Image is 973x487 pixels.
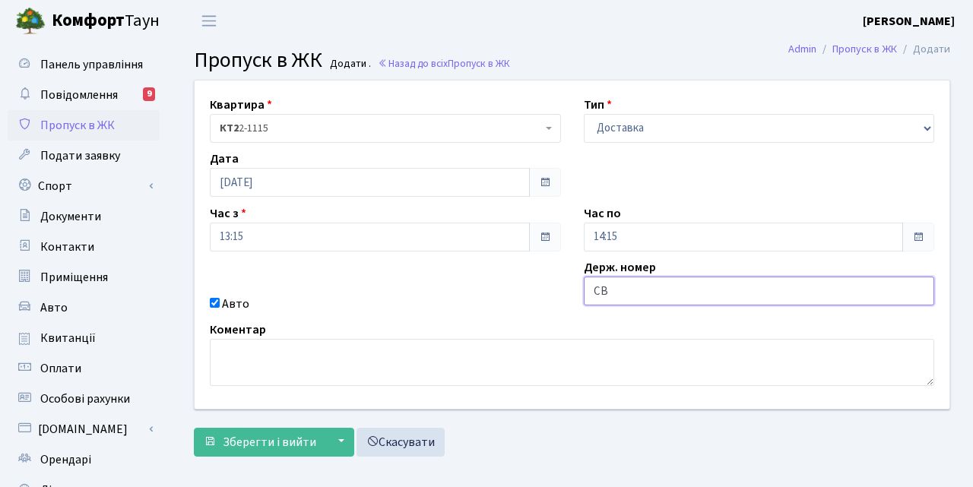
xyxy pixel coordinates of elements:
[40,117,115,134] span: Пропуск в ЖК
[40,391,130,407] span: Особові рахунки
[40,56,143,73] span: Панель управління
[220,121,239,136] b: КТ2
[897,41,950,58] li: Додати
[832,41,897,57] a: Пропуск в ЖК
[788,41,816,57] a: Admin
[194,428,326,457] button: Зберегти і вийти
[8,110,160,141] a: Пропуск в ЖК
[584,204,621,223] label: Час по
[8,49,160,80] a: Панель управління
[40,269,108,286] span: Приміщення
[15,6,46,36] img: logo.png
[40,451,91,468] span: Орендарі
[40,360,81,377] span: Оплати
[222,295,249,313] label: Авто
[210,321,266,339] label: Коментар
[40,208,101,225] span: Документи
[223,434,316,451] span: Зберегти і вийти
[327,58,371,71] small: Додати .
[210,150,239,168] label: Дата
[40,147,120,164] span: Подати заявку
[378,56,510,71] a: Назад до всіхПропуск в ЖК
[8,293,160,323] a: Авто
[143,87,155,101] div: 9
[52,8,125,33] b: Комфорт
[8,80,160,110] a: Повідомлення9
[210,204,246,223] label: Час з
[8,262,160,293] a: Приміщення
[8,171,160,201] a: Спорт
[8,384,160,414] a: Особові рахунки
[190,8,228,33] button: Переключити навігацію
[40,87,118,103] span: Повідомлення
[40,330,96,346] span: Квитанції
[8,232,160,262] a: Контакти
[194,45,322,75] span: Пропуск в ЖК
[40,299,68,316] span: Авто
[8,323,160,353] a: Квитанції
[8,444,160,475] a: Орендарі
[863,12,955,30] a: [PERSON_NAME]
[8,141,160,171] a: Подати заявку
[863,13,955,30] b: [PERSON_NAME]
[357,428,445,457] a: Скасувати
[584,258,656,277] label: Держ. номер
[448,56,510,71] span: Пропуск в ЖК
[52,8,160,34] span: Таун
[584,96,612,114] label: Тип
[40,239,94,255] span: Контакти
[8,414,160,444] a: [DOMAIN_NAME]
[8,353,160,384] a: Оплати
[220,121,542,136] span: <b>КТ2</b>&nbsp;&nbsp;&nbsp;2-1115
[210,96,272,114] label: Квартира
[765,33,973,65] nav: breadcrumb
[210,114,561,143] span: <b>КТ2</b>&nbsp;&nbsp;&nbsp;2-1115
[584,277,935,305] input: AA0001AA
[8,201,160,232] a: Документи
